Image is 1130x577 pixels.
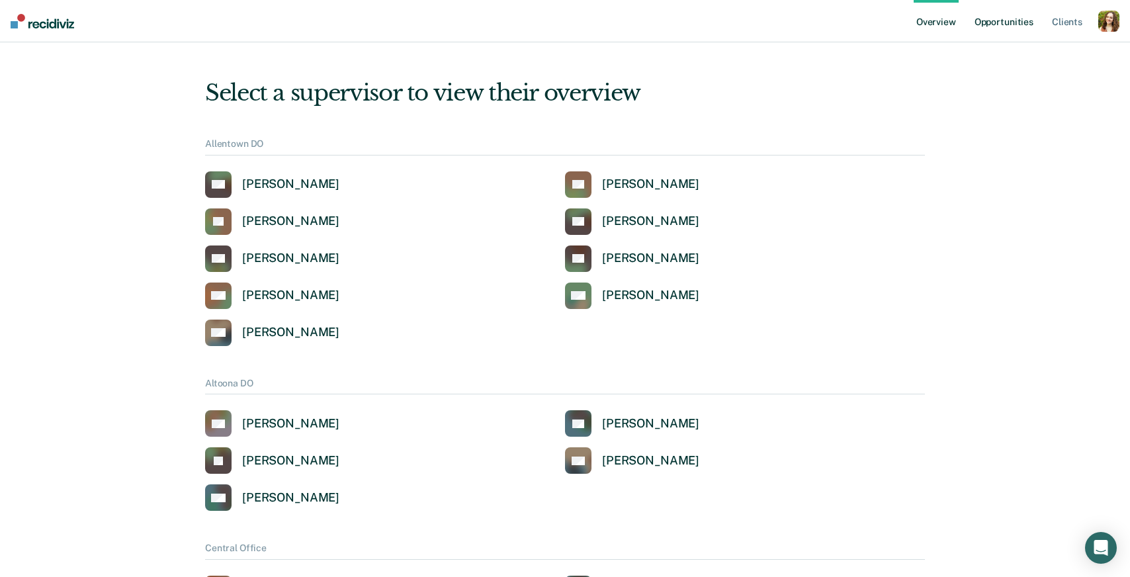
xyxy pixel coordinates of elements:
[602,288,699,303] div: [PERSON_NAME]
[242,251,339,266] div: [PERSON_NAME]
[602,214,699,229] div: [PERSON_NAME]
[242,214,339,229] div: [PERSON_NAME]
[565,410,699,437] a: [PERSON_NAME]
[602,416,699,431] div: [PERSON_NAME]
[1085,532,1117,564] div: Open Intercom Messenger
[205,378,925,395] div: Altoona DO
[205,410,339,437] a: [PERSON_NAME]
[242,490,339,506] div: [PERSON_NAME]
[205,208,339,235] a: [PERSON_NAME]
[242,288,339,303] div: [PERSON_NAME]
[565,447,699,474] a: [PERSON_NAME]
[565,171,699,198] a: [PERSON_NAME]
[205,320,339,346] a: [PERSON_NAME]
[602,453,699,468] div: [PERSON_NAME]
[242,325,339,340] div: [PERSON_NAME]
[242,177,339,192] div: [PERSON_NAME]
[205,171,339,198] a: [PERSON_NAME]
[205,245,339,272] a: [PERSON_NAME]
[602,177,699,192] div: [PERSON_NAME]
[565,283,699,309] a: [PERSON_NAME]
[565,245,699,272] a: [PERSON_NAME]
[205,79,925,107] div: Select a supervisor to view their overview
[205,138,925,155] div: Allentown DO
[242,453,339,468] div: [PERSON_NAME]
[205,484,339,511] a: [PERSON_NAME]
[205,283,339,309] a: [PERSON_NAME]
[11,14,74,28] img: Recidiviz
[205,447,339,474] a: [PERSON_NAME]
[602,251,699,266] div: [PERSON_NAME]
[242,416,339,431] div: [PERSON_NAME]
[565,208,699,235] a: [PERSON_NAME]
[205,543,925,560] div: Central Office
